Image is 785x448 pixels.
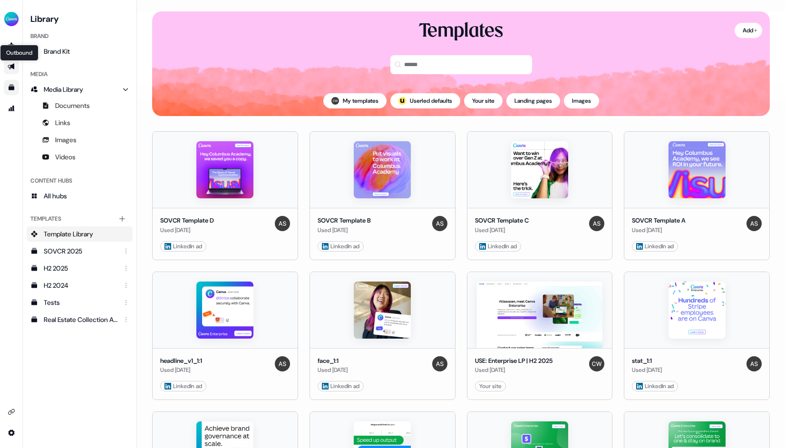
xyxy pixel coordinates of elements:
[160,216,214,225] div: SOVCR Template D
[331,97,339,105] img: Charlie
[467,272,613,400] button: USE: Enterprise LP | H2 2025USE: Enterprise LP | H2 2025Used [DATE]CharlieYour site
[390,93,460,108] button: userled logo;Userled defaults
[636,242,674,251] div: LinkedIn ad
[55,135,77,145] span: Images
[44,47,70,56] span: Brand Kit
[318,356,348,366] div: face_1:1
[152,272,298,400] button: headline_v1_1:1headline_v1_1:1Used [DATE]Anna LinkedIn ad
[160,356,202,366] div: headline_v1_1:1
[310,272,455,400] button: face_1:1face_1:1Used [DATE]Anna LinkedIn ad
[55,118,70,127] span: Links
[27,173,133,188] div: Content Hubs
[27,295,133,310] a: Tests
[55,101,90,110] span: Documents
[398,97,406,105] img: userled logo
[196,282,253,339] img: headline_v1_1:1
[475,225,529,235] div: Used [DATE]
[44,281,117,290] div: H2 2024
[27,82,133,97] a: Media Library
[419,19,503,44] div: Templates
[44,191,67,201] span: All hubs
[589,216,604,231] img: Anna
[318,225,371,235] div: Used [DATE]
[27,132,133,147] a: Images
[746,216,762,231] img: Anna
[398,97,406,105] div: ;
[4,425,19,440] a: Go to integrations
[589,356,604,371] img: Charlie
[165,381,202,391] div: LinkedIn ad
[479,242,517,251] div: LinkedIn ad
[632,356,662,366] div: stat_1:1
[511,141,568,198] img: SOVCR Template C
[27,226,133,242] a: Template Library
[27,278,133,293] a: H2 2024
[275,356,290,371] img: Anna
[479,381,502,391] div: Your site
[196,141,253,198] img: SOVCR Template D
[477,282,603,348] img: USE: Enterprise LP | H2 2025
[432,356,447,371] img: Anna
[564,93,599,108] button: Images
[464,93,503,108] button: Your site
[27,115,133,130] a: Links
[55,152,76,162] span: Videos
[746,356,762,371] img: Anna
[632,216,686,225] div: SOVCR Template A
[322,381,359,391] div: LinkedIn ad
[27,243,133,259] a: SOVCR 2025
[27,44,133,59] a: Brand Kit
[318,216,371,225] div: SOVCR Template B
[475,216,529,225] div: SOVCR Template C
[310,131,455,260] button: SOVCR Template BSOVCR Template BUsed [DATE]Anna LinkedIn ad
[669,282,726,339] img: stat_1:1
[160,365,202,375] div: Used [DATE]
[4,80,19,95] a: Go to templates
[27,67,133,82] div: Media
[354,141,411,198] img: SOVCR Template B
[632,225,686,235] div: Used [DATE]
[27,98,133,113] a: Documents
[165,242,202,251] div: LinkedIn ad
[44,85,83,94] span: Media Library
[318,365,348,375] div: Used [DATE]
[4,38,19,53] a: Go to prospects
[624,131,770,260] button: SOVCR Template ASOVCR Template AUsed [DATE]Anna LinkedIn ad
[275,216,290,231] img: Anna
[152,131,298,260] button: SOVCR Template DSOVCR Template DUsed [DATE]Anna LinkedIn ad
[27,312,133,327] a: Real Estate Collection ABM 1:1
[323,93,387,108] button: My templates
[735,23,762,38] button: Add
[475,356,552,366] div: USE: Enterprise LP | H2 2025
[44,298,117,307] div: Tests
[354,282,411,339] img: face_1:1
[632,365,662,375] div: Used [DATE]
[27,188,133,204] a: All hubs
[27,11,133,25] h3: Library
[27,261,133,276] a: H2 2025
[27,211,133,226] div: Templates
[44,246,117,256] div: SOVCR 2025
[506,93,560,108] button: Landing pages
[44,229,93,239] span: Template Library
[27,29,133,44] div: Brand
[27,149,133,165] a: Videos
[4,101,19,116] a: Go to attribution
[624,272,770,400] button: stat_1:1stat_1:1Used [DATE]Anna LinkedIn ad
[475,365,552,375] div: Used [DATE]
[160,225,214,235] div: Used [DATE]
[322,242,359,251] div: LinkedIn ad
[44,315,117,324] div: Real Estate Collection ABM 1:1
[467,131,613,260] button: SOVCR Template CSOVCR Template CUsed [DATE]Anna LinkedIn ad
[432,216,447,231] img: Anna
[669,141,726,198] img: SOVCR Template A
[44,263,117,273] div: H2 2025
[4,59,19,74] a: Go to outbound experience
[4,404,19,419] a: Go to integrations
[636,381,674,391] div: LinkedIn ad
